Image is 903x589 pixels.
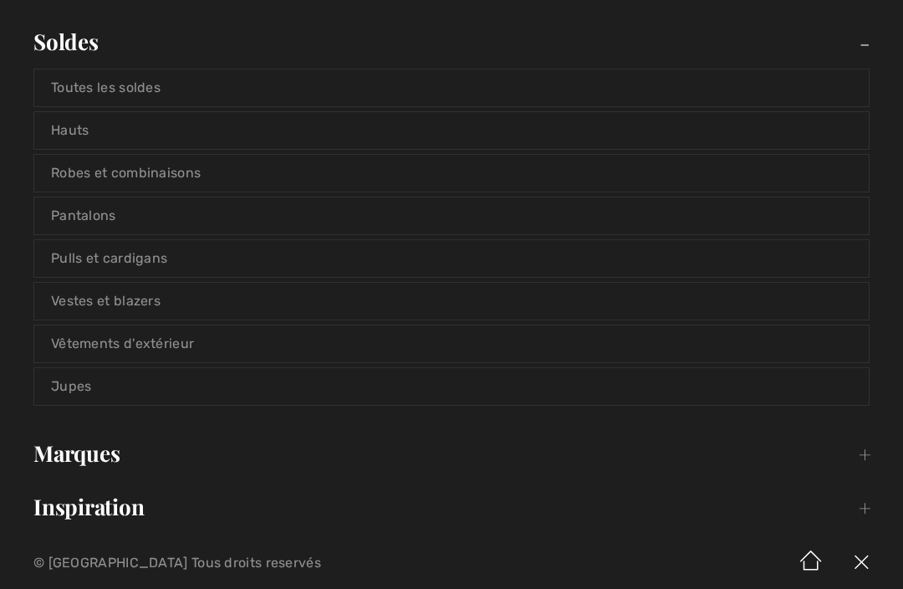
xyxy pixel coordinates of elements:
a: Jupes [34,368,869,405]
a: Inspiration [17,489,886,525]
a: Hauts [34,112,869,149]
p: © [GEOGRAPHIC_DATA] Tous droits reservés [33,557,531,569]
a: Marques [17,435,886,472]
img: X [836,537,886,589]
a: Vestes et blazers [34,283,869,320]
a: Robes et combinaisons [34,155,869,192]
a: Soldes [17,23,886,60]
a: Vêtements d'extérieur [34,325,869,362]
a: Toutes les soldes [34,69,869,106]
img: Accueil [786,537,836,589]
span: Chat [41,12,75,27]
a: Pantalons [34,197,869,234]
a: Pulls et cardigans [34,240,869,277]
